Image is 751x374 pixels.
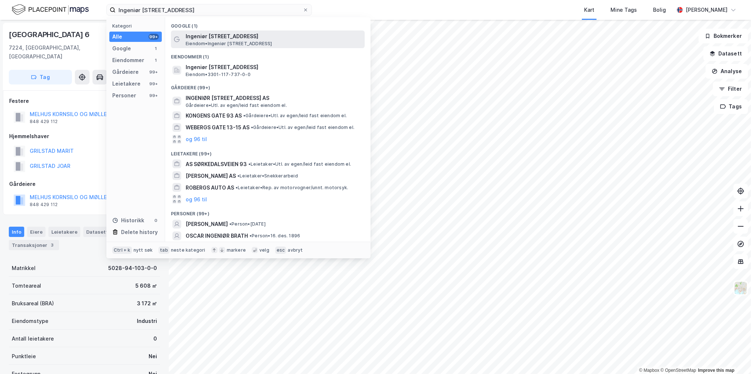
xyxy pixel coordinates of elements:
div: Nei [149,352,157,361]
div: Leietakere [112,79,141,88]
div: Eiere [27,227,45,237]
div: Ctrl + k [112,247,132,254]
span: • [251,125,253,130]
div: 848 429 112 [30,202,58,208]
div: Google (1) [165,17,371,30]
div: Google [112,44,131,53]
span: • [243,113,245,118]
div: Eiendommer [112,56,144,65]
span: Leietaker • Snekkerarbeid [237,173,298,179]
span: Gårdeiere • Utl. av egen/leid fast eiendom el. [243,113,347,119]
button: Filter [713,82,748,96]
span: • [248,161,251,167]
span: Gårdeiere • Utl. av egen/leid fast eiendom el. [251,125,354,130]
div: 99+ [149,93,159,98]
div: Personer [112,91,136,100]
span: Leietaker • Utl. av egen/leid fast eiendom el. [248,161,351,167]
a: OpenStreetMap [660,368,696,373]
div: Hjemmelshaver [9,132,160,141]
a: Improve this map [698,368,734,373]
div: Antall leietakere [12,334,54,343]
span: Leietaker • Rep. av motorvogner/unnt. motorsyk. [236,185,348,191]
div: 99+ [149,34,159,40]
div: 3 [49,241,56,249]
img: Z [734,281,748,295]
div: [PERSON_NAME] [686,6,728,14]
div: Bolig [653,6,666,14]
span: INGENIØR [STREET_ADDRESS] AS [186,94,362,103]
span: OSCAR INGENIØR BRATH [186,231,248,240]
span: Ingeniør [STREET_ADDRESS] [186,63,362,72]
div: tab [158,247,169,254]
span: Eiendom • 3301-117-737-0-0 [186,72,251,78]
div: Eiendommer (1) [165,48,371,61]
div: Kategori [112,23,162,29]
span: Gårdeiere • Utl. av egen/leid fast eiendom el. [186,103,287,108]
div: Industri [137,317,157,326]
span: Eiendom • Ingeniør [STREET_ADDRESS] [186,41,272,47]
div: Gårdeiere [9,180,160,188]
div: Gårdeiere (99+) [165,79,371,92]
div: markere [227,247,246,253]
div: Punktleie [12,352,36,361]
div: 3 172 ㎡ [137,299,157,308]
span: Person • 16. des. 1896 [249,233,300,239]
span: [PERSON_NAME] AS [186,172,236,180]
div: Festere [9,97,160,105]
div: Tomteareal [12,281,41,290]
div: 0 [153,334,157,343]
button: Bokmerker [699,29,748,43]
iframe: Chat Widget [714,339,751,374]
div: Delete history [121,228,158,237]
div: Leietakere (99+) [165,145,371,158]
div: 1 [153,57,159,63]
div: nytt søk [134,247,153,253]
input: Søk på adresse, matrikkel, gårdeiere, leietakere eller personer [116,4,303,15]
button: Tag [9,70,72,84]
div: Bruksareal (BRA) [12,299,54,308]
div: Kart [584,6,594,14]
div: Datasett [83,227,111,237]
a: Mapbox [639,368,659,373]
div: Info [9,227,24,237]
div: Mine Tags [610,6,637,14]
div: 7224, [GEOGRAPHIC_DATA], [GEOGRAPHIC_DATA] [9,43,123,61]
div: Matrikkel [12,264,36,273]
span: • [229,221,232,227]
span: • [249,233,252,238]
span: [PERSON_NAME] [186,220,228,229]
span: ROBERGS AUTO AS [186,183,234,192]
div: 5 608 ㎡ [135,281,157,290]
div: [GEOGRAPHIC_DATA] 6 [9,29,91,40]
div: 1 [153,46,159,51]
span: Person • [DATE] [229,221,266,227]
div: esc [275,247,287,254]
span: Ingeniør [STREET_ADDRESS] [186,32,362,41]
button: Analyse [706,64,748,79]
span: KONGENS GATE 93 AS [186,111,242,120]
div: neste kategori [171,247,205,253]
button: og 96 til [186,195,207,204]
div: avbryt [288,247,303,253]
span: • [236,185,238,190]
div: Transaksjoner [9,240,59,250]
div: 99+ [149,69,159,75]
div: 5028-94-103-0-0 [108,264,157,273]
div: velg [259,247,269,253]
div: 848 429 112 [30,119,58,125]
img: logo.f888ab2527a4732fd821a326f86c7f29.svg [12,3,89,16]
div: Personer (99+) [165,205,371,218]
div: Eiendomstype [12,317,48,326]
div: 99+ [149,81,159,87]
div: Gårdeiere [112,68,139,76]
span: AS SØRKEDALSVEIEN 93 [186,160,247,169]
span: WEBERGS GATE 13-15 AS [186,123,249,132]
span: • [237,173,240,179]
div: 0 [153,217,159,223]
div: Alle [112,32,122,41]
div: Historikk [112,216,144,225]
button: Tags [714,99,748,114]
button: og 96 til [186,135,207,144]
div: Leietakere [48,227,80,237]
